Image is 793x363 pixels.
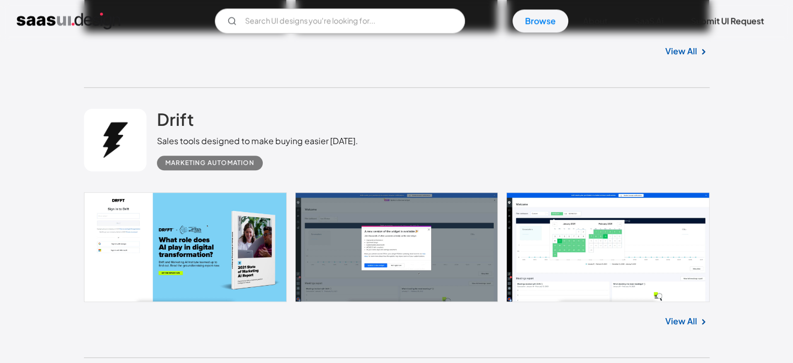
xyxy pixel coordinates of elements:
[665,315,697,327] a: View All
[157,135,358,147] div: Sales tools designed to make buying easier [DATE].
[157,109,194,130] h2: Drift
[165,157,254,169] div: Marketing Automation
[215,8,465,33] input: Search UI designs you're looking for...
[570,9,620,32] a: About
[215,8,465,33] form: Email Form
[513,9,568,32] a: Browse
[665,45,697,57] a: View All
[157,109,194,135] a: Drift
[678,9,776,32] a: Submit UI Request
[17,13,120,29] a: home
[622,9,676,32] a: SaaS Ai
